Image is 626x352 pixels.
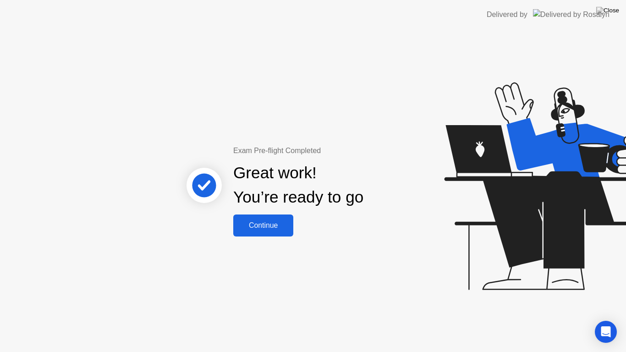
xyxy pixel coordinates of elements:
[595,321,617,343] div: Open Intercom Messenger
[236,221,291,230] div: Continue
[596,7,619,14] img: Close
[233,145,423,156] div: Exam Pre-flight Completed
[233,161,363,209] div: Great work! You’re ready to go
[533,9,610,20] img: Delivered by Rosalyn
[233,214,293,236] button: Continue
[487,9,527,20] div: Delivered by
